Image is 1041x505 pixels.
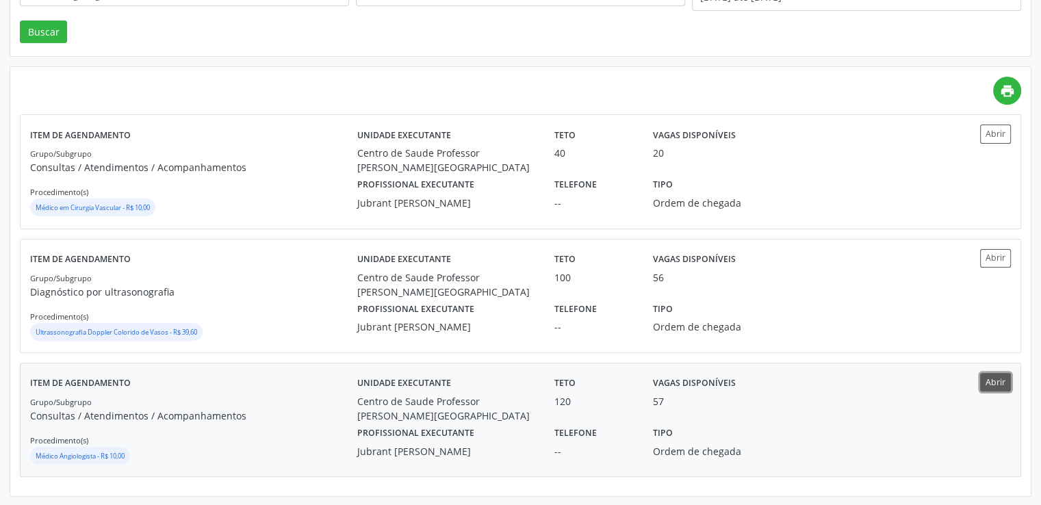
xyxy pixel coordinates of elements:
[653,444,782,458] div: Ordem de chegada
[653,299,673,320] label: Tipo
[357,196,535,210] div: Jubrant [PERSON_NAME]
[653,146,664,160] div: 20
[357,270,535,299] div: Centro de Saude Professor [PERSON_NAME][GEOGRAPHIC_DATA]
[36,203,150,212] small: Médico em Cirurgia Vascular - R$ 10,00
[30,311,88,322] small: Procedimento(s)
[554,146,634,160] div: 40
[357,320,535,334] div: Jubrant [PERSON_NAME]
[36,328,197,337] small: Ultrassonografia Doppler Colorido de Vasos - R$ 39,60
[30,435,88,445] small: Procedimento(s)
[653,423,673,444] label: Tipo
[653,320,782,334] div: Ordem de chegada
[554,320,634,334] div: --
[357,423,474,444] label: Profissional executante
[554,373,576,394] label: Teto
[653,196,782,210] div: Ordem de chegada
[30,285,357,299] p: Diagnóstico por ultrasonografia
[554,394,634,409] div: 120
[30,397,92,407] small: Grupo/Subgrupo
[357,299,474,320] label: Profissional executante
[30,148,92,159] small: Grupo/Subgrupo
[554,423,597,444] label: Telefone
[357,373,451,394] label: Unidade executante
[357,146,535,174] div: Centro de Saude Professor [PERSON_NAME][GEOGRAPHIC_DATA]
[980,125,1011,143] button: Abrir
[30,273,92,283] small: Grupo/Subgrupo
[554,249,576,270] label: Teto
[554,196,634,210] div: --
[554,299,597,320] label: Telefone
[357,249,451,270] label: Unidade executante
[20,21,67,44] button: Buscar
[30,373,131,394] label: Item de agendamento
[980,249,1011,268] button: Abrir
[653,249,736,270] label: Vagas disponíveis
[993,77,1021,105] a: print
[653,394,664,409] div: 57
[357,174,474,196] label: Profissional executante
[30,249,131,270] label: Item de agendamento
[554,174,597,196] label: Telefone
[653,270,664,285] div: 56
[30,160,357,174] p: Consultas / Atendimentos / Acompanhamentos
[980,373,1011,391] button: Abrir
[554,444,634,458] div: --
[554,125,576,146] label: Teto
[357,394,535,423] div: Centro de Saude Professor [PERSON_NAME][GEOGRAPHIC_DATA]
[357,444,535,458] div: Jubrant [PERSON_NAME]
[653,174,673,196] label: Tipo
[357,125,451,146] label: Unidade executante
[1000,83,1015,99] i: print
[30,409,357,423] p: Consultas / Atendimentos / Acompanhamentos
[653,373,736,394] label: Vagas disponíveis
[36,452,125,461] small: Médico Angiologista - R$ 10,00
[30,125,131,146] label: Item de agendamento
[30,187,88,197] small: Procedimento(s)
[653,125,736,146] label: Vagas disponíveis
[554,270,634,285] div: 100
